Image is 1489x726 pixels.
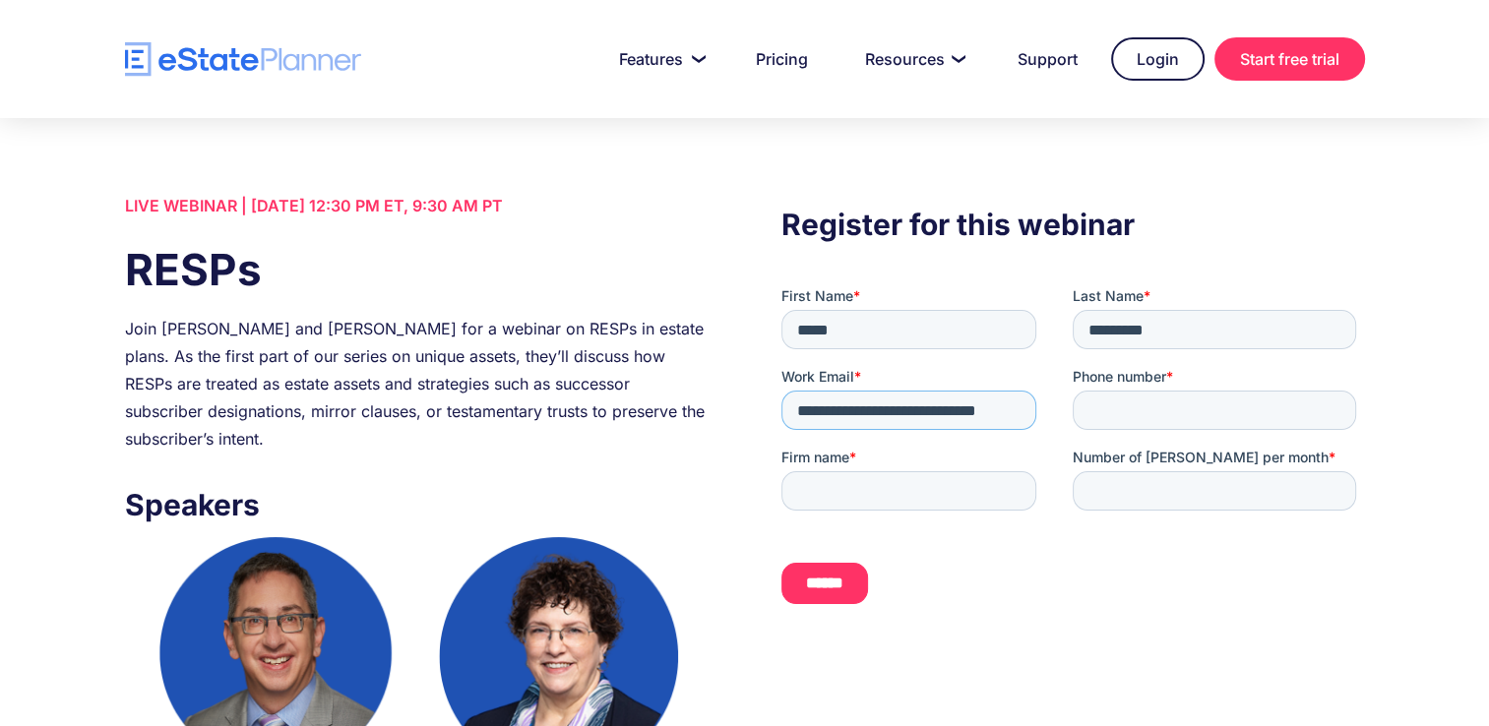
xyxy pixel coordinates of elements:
a: home [125,42,361,77]
div: LIVE WEBINAR | [DATE] 12:30 PM ET, 9:30 AM PT [125,192,708,219]
h3: Register for this webinar [781,202,1364,247]
a: Login [1111,37,1205,81]
a: Support [994,39,1101,79]
a: Start free trial [1214,37,1365,81]
iframe: Form 0 [781,286,1364,661]
a: Resources [841,39,984,79]
div: Join [PERSON_NAME] and [PERSON_NAME] for a webinar on RESPs in estate plans. As the first part of... [125,315,708,453]
h3: Speakers [125,482,708,527]
h1: RESPs [125,239,708,300]
a: Pricing [732,39,832,79]
a: Features [595,39,722,79]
